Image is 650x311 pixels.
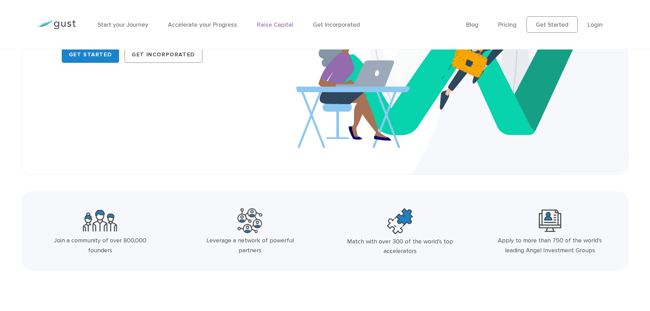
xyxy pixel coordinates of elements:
[539,208,561,233] img: Leading Angel Investment
[257,21,293,28] a: Raise Capital
[62,46,119,63] a: Get Started
[313,21,360,28] a: Get Incorporated
[98,21,148,28] a: Start your Journey
[125,46,202,63] a: Get Incorporated
[466,21,478,28] a: Blog
[526,16,578,33] a: Get Started
[494,236,606,256] div: Apply to more than 750 of the world’s leading Angel Investment Groups
[38,20,76,29] img: Gust Logo
[237,208,262,233] img: Powerful Partners
[44,236,156,256] div: Join a community of over 800,000 founders
[588,21,603,28] a: Login
[387,208,413,234] img: Top Accelerators
[344,237,456,257] div: Match with over 300 of the world’s top accelerators
[498,21,517,28] a: Pricing
[194,236,306,256] div: Leverage a network of powerful partners
[83,208,117,233] img: Community Founders
[168,21,237,28] a: Accelerate your Progress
